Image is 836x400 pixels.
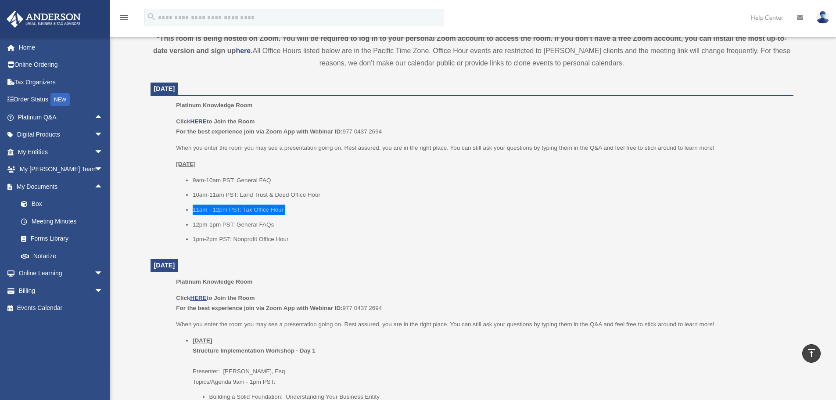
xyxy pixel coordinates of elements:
[94,161,112,179] span: arrow_drop_down
[176,305,342,311] b: For the best experience join via Zoom App with Webinar ID:
[190,118,206,125] a: HERE
[176,102,252,108] span: Platinum Knowledge Room
[94,126,112,144] span: arrow_drop_down
[6,91,116,109] a: Order StatusNEW
[176,143,787,153] p: When you enter the room you may see a presentation going on. Rest assured, you are in the right p...
[6,161,116,178] a: My [PERSON_NAME] Teamarrow_drop_down
[50,93,70,106] div: NEW
[6,282,116,299] a: Billingarrow_drop_down
[176,128,342,135] b: For the best experience join via Zoom App with Webinar ID:
[94,143,112,161] span: arrow_drop_down
[176,319,787,330] p: When you enter the room you may see a presentation going on. Rest assured, you are in the right p...
[176,293,787,314] p: 977 0437 2694
[154,85,175,92] span: [DATE]
[154,262,175,269] span: [DATE]
[176,161,196,167] u: [DATE]
[176,278,252,285] span: Platinum Knowledge Room
[151,32,793,69] div: All Office Hours listed below are in the Pacific Time Zone. Office Hour events are restricted to ...
[193,234,787,245] li: 1pm-2pm PST: Nonprofit Office Hour
[94,282,112,300] span: arrow_drop_down
[94,108,112,126] span: arrow_drop_up
[12,230,116,248] a: Forms Library
[193,175,787,186] li: 9am-10am PST: General FAQ
[6,73,116,91] a: Tax Organizers
[12,195,116,213] a: Box
[806,348,817,358] i: vertical_align_top
[4,11,83,28] img: Anderson Advisors Platinum Portal
[118,15,129,23] a: menu
[176,295,255,301] b: Click to Join the Room
[190,295,206,301] a: HERE
[802,344,821,363] a: vertical_align_top
[94,178,112,196] span: arrow_drop_up
[193,220,787,230] li: 12pm-1pm PST: General FAQs
[236,47,251,54] a: here
[6,108,116,126] a: Platinum Q&Aarrow_drop_up
[6,126,116,144] a: Digital Productsarrow_drop_down
[147,12,156,22] i: search
[12,247,116,265] a: Notarize
[6,299,116,317] a: Events Calendar
[176,116,787,137] p: 977 0437 2694
[6,265,116,282] a: Online Learningarrow_drop_down
[193,205,787,215] li: 11am - 12pm PST: Tax Office Hour
[12,213,116,230] a: Meeting Minutes
[118,12,129,23] i: menu
[94,265,112,283] span: arrow_drop_down
[6,56,116,74] a: Online Ordering
[176,118,255,125] b: Click to Join the Room
[6,143,116,161] a: My Entitiesarrow_drop_down
[193,347,316,354] b: Structure Implementation Workshop - Day 1
[816,11,829,24] img: User Pic
[251,47,252,54] strong: .
[193,190,787,200] li: 10am-11am PST: Land Trust & Deed Office Hour
[6,178,116,195] a: My Documentsarrow_drop_up
[193,337,212,344] u: [DATE]
[6,39,116,56] a: Home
